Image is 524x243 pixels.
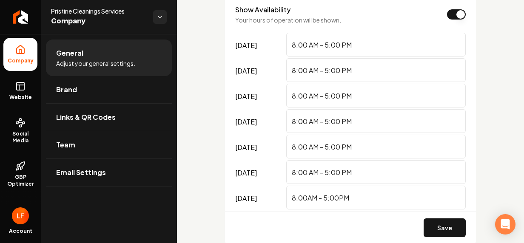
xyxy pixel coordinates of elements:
input: Enter hours [286,186,466,209]
p: Your hours of operation will be shown. [235,16,341,24]
input: Enter hours [286,135,466,158]
button: Open user button [12,207,29,224]
span: Adjust your general settings. [56,59,135,68]
a: Social Media [3,111,37,151]
div: Open Intercom Messenger [495,214,515,235]
label: [DATE] [235,84,283,109]
label: [DATE] [235,58,283,84]
span: Email Settings [56,167,106,178]
span: Links & QR Codes [56,112,116,122]
span: Website [6,94,35,101]
label: [DATE] [235,109,283,135]
span: Account [9,228,32,235]
span: Brand [56,85,77,95]
input: Enter hours [286,84,466,107]
label: [DATE] [235,186,283,211]
span: Company [4,57,37,64]
span: Company [51,15,146,27]
a: Team [46,131,172,158]
span: Social Media [3,130,37,144]
label: Show Availability [235,5,290,14]
input: Enter hours [286,33,466,57]
input: Enter hours [286,160,466,184]
a: GBP Optimizer [3,154,37,194]
input: Enter hours [286,109,466,133]
input: Enter hours [286,58,466,82]
span: Team [56,140,75,150]
a: Email Settings [46,159,172,186]
span: Pristine Cleanings Services [51,7,146,15]
img: Letisha Franco [12,207,29,224]
span: GBP Optimizer [3,174,37,187]
label: [DATE] [235,160,283,186]
label: [DATE] [235,33,283,58]
span: General [56,48,83,58]
img: Rebolt Logo [13,10,28,24]
button: Save [424,218,466,237]
a: Links & QR Codes [46,104,172,131]
label: [DATE] [235,135,283,160]
a: Website [3,74,37,107]
a: Brand [46,76,172,103]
